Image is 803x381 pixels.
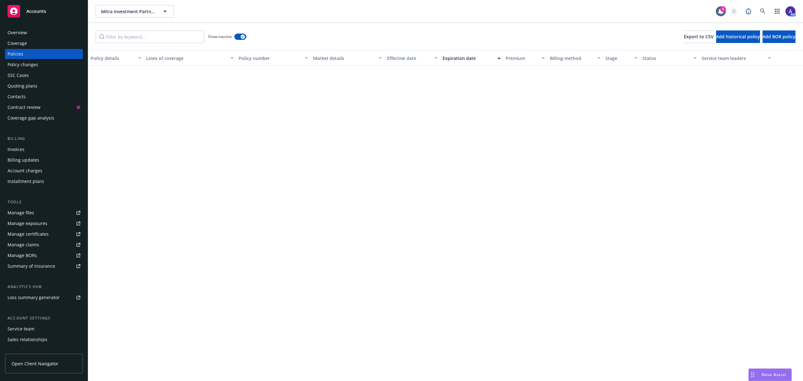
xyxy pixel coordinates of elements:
[742,5,755,18] a: Report a Bug
[785,6,795,16] img: photo
[5,292,83,303] a: Loss summary generator
[684,30,714,43] button: Export to CSV
[5,3,83,20] a: Accounts
[91,55,134,62] div: Policy details
[506,55,538,62] div: Premium
[12,360,58,367] span: Open Client Navigator
[5,102,83,112] a: Contract review
[5,208,83,218] a: Manage files
[5,70,83,80] a: SSC Cases
[144,51,236,66] button: Lines of coverage
[8,324,35,334] div: Service team
[8,60,38,70] div: Policy changes
[313,55,375,62] div: Market details
[5,144,83,154] a: Invoices
[101,8,155,15] span: Mitra Investment Partners LLC
[5,81,83,91] a: Quoting plans
[385,51,440,66] button: Effective date
[5,229,83,239] a: Manage certificates
[208,34,232,39] span: Show inactive
[8,28,27,38] div: Overview
[5,250,83,260] a: Manage BORs
[771,5,784,18] a: Switch app
[443,55,494,62] div: Expiration date
[550,55,593,62] div: Billing method
[5,136,83,142] div: Billing
[640,51,699,66] button: Status
[5,315,83,321] div: Account settings
[8,250,37,260] div: Manage BORs
[699,51,773,66] button: Service team leaders
[716,30,760,43] button: Add historical policy
[96,30,204,43] input: Filter by keyword...
[547,51,603,66] button: Billing method
[5,218,83,228] a: Manage exposures
[8,335,47,345] div: Sales relationships
[236,51,310,66] button: Policy number
[5,49,83,59] a: Policies
[684,34,714,40] span: Export to CSV
[5,199,83,205] div: Tools
[96,5,174,18] button: Mitra Investment Partners LLC
[146,55,227,62] div: Lines of coverage
[5,28,83,38] a: Overview
[8,166,42,176] div: Account charges
[702,55,764,62] div: Service team leaders
[763,30,795,43] button: Add BOR policy
[5,345,83,355] a: Related accounts
[5,38,83,48] a: Coverage
[8,81,37,91] div: Quoting plans
[5,166,83,176] a: Account charges
[605,55,630,62] div: Stage
[311,51,385,66] button: Market details
[8,240,39,250] div: Manage claims
[5,324,83,334] a: Service team
[749,369,757,381] div: Drag to move
[8,38,27,48] div: Coverage
[5,284,83,290] div: Analytics hub
[757,5,769,18] a: Search
[5,60,83,70] a: Policy changes
[8,49,23,59] div: Policies
[716,34,760,40] span: Add historical policy
[762,372,786,377] span: Nova Assist
[642,55,690,62] div: Status
[720,6,726,12] div: 3
[8,292,60,303] div: Loss summary generator
[8,144,24,154] div: Invoices
[26,9,46,14] span: Accounts
[8,261,55,271] div: Summary of insurance
[8,102,40,112] div: Contract review
[8,92,26,102] div: Contacts
[88,51,144,66] button: Policy details
[8,70,29,80] div: SSC Cases
[503,51,548,66] button: Premium
[728,5,740,18] a: Start snowing
[5,261,83,271] a: Summary of insurance
[440,51,503,66] button: Expiration date
[8,229,49,239] div: Manage certificates
[763,34,795,40] span: Add BOR policy
[8,176,44,186] div: Installment plans
[8,113,54,123] div: Coverage gap analysis
[603,51,640,66] button: Stage
[5,176,83,186] a: Installment plans
[8,345,44,355] div: Related accounts
[5,335,83,345] a: Sales relationships
[239,55,301,62] div: Policy number
[8,208,34,218] div: Manage files
[387,55,431,62] div: Effective date
[5,92,83,102] a: Contacts
[5,240,83,250] a: Manage claims
[5,113,83,123] a: Coverage gap analysis
[8,155,39,165] div: Billing updates
[8,218,47,228] div: Manage exposures
[5,155,83,165] a: Billing updates
[748,368,792,381] button: Nova Assist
